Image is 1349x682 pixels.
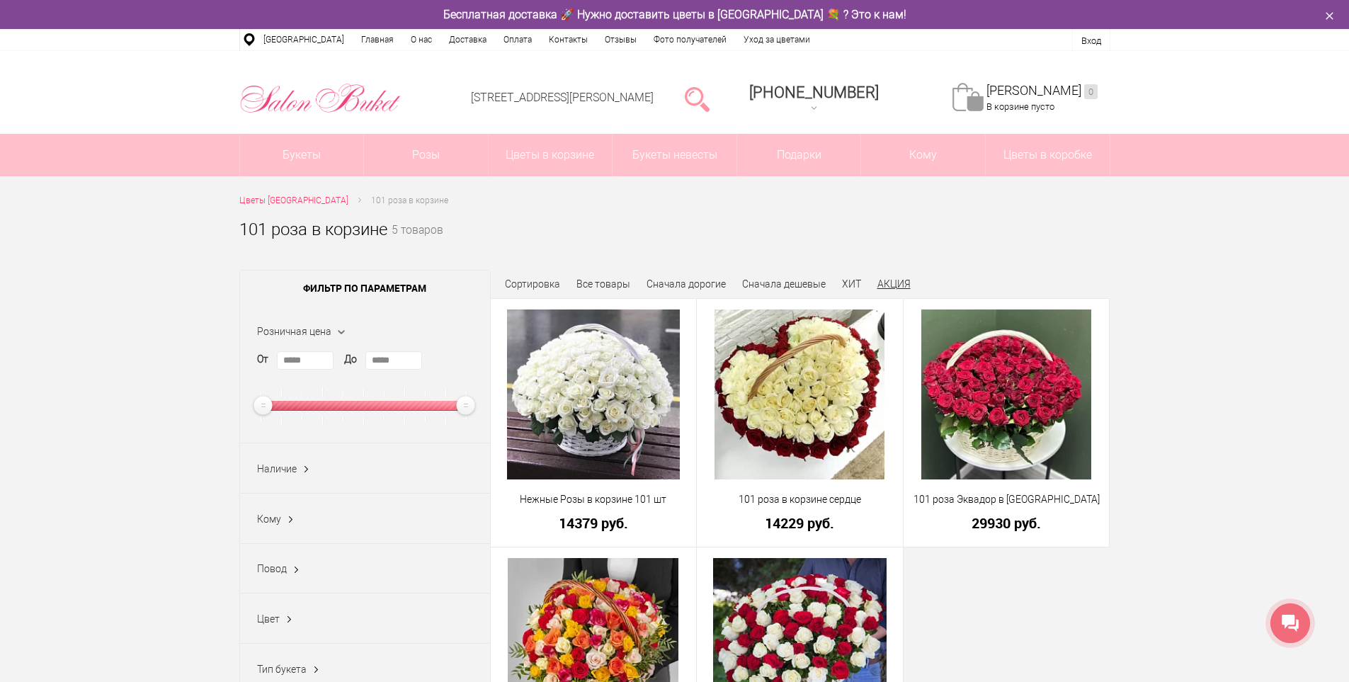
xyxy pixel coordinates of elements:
[877,278,911,290] a: АКЦИЯ
[540,29,596,50] a: Контакты
[500,492,688,507] a: Нежные Розы в корзине 101 шт
[495,29,540,50] a: Оплата
[344,352,357,367] label: До
[613,134,736,176] a: Букеты невесты
[737,134,861,176] a: Подарки
[257,463,297,474] span: Наличие
[505,278,560,290] span: Сортировка
[500,516,688,530] a: 14379 руб.
[706,492,894,507] a: 101 роза в корзине сердце
[471,91,654,104] a: [STREET_ADDRESS][PERSON_NAME]
[741,79,887,119] a: [PHONE_NUMBER]
[842,278,861,290] a: ХИТ
[239,195,348,205] span: Цветы [GEOGRAPHIC_DATA]
[735,29,819,50] a: Уход за цветами
[440,29,495,50] a: Доставка
[861,134,985,176] span: Кому
[1084,84,1098,99] ins: 0
[229,7,1121,22] div: Бесплатная доставка 🚀 Нужно доставить цветы в [GEOGRAPHIC_DATA] 💐 ? Это к нам!
[239,193,348,208] a: Цветы [GEOGRAPHIC_DATA]
[255,29,353,50] a: [GEOGRAPHIC_DATA]
[257,352,268,367] label: От
[715,309,884,479] img: 101 роза в корзине сердце
[239,217,387,242] h1: 101 роза в корзине
[353,29,402,50] a: Главная
[913,492,1100,507] a: 101 роза Эквадор в [GEOGRAPHIC_DATA]
[507,309,680,479] img: Нежные Розы в корзине 101 шт
[913,516,1100,530] a: 29930 руб.
[986,101,1054,112] span: В корзине пусто
[257,563,287,574] span: Повод
[364,134,488,176] a: Розы
[742,278,826,290] a: Сначала дешевые
[706,516,894,530] a: 14229 руб.
[257,664,307,675] span: Тип букета
[257,326,331,337] span: Розничная цена
[489,134,613,176] a: Цветы в корзине
[239,80,402,117] img: Цветы Нижний Новгород
[596,29,645,50] a: Отзывы
[240,134,364,176] a: Букеты
[392,225,443,259] small: 5 товаров
[749,84,879,101] div: [PHONE_NUMBER]
[1081,35,1101,46] a: Вход
[240,271,490,306] span: Фильтр по параметрам
[647,278,726,290] a: Сначала дорогие
[986,134,1110,176] a: Цветы в коробке
[371,195,448,205] span: 101 роза в корзине
[402,29,440,50] a: О нас
[921,309,1091,479] img: 101 роза Эквадор в корзине
[576,278,630,290] a: Все товары
[257,513,281,525] span: Кому
[986,83,1098,99] a: [PERSON_NAME]
[645,29,735,50] a: Фото получателей
[257,613,280,625] span: Цвет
